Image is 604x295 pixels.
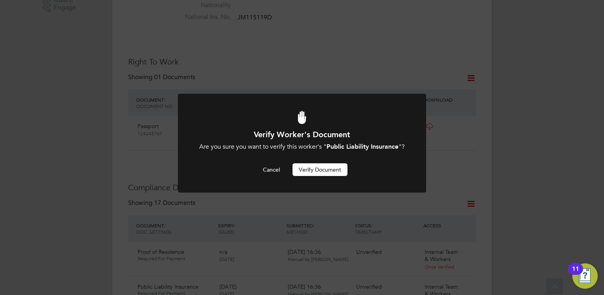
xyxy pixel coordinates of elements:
div: Are you sure you want to verify this worker's " "? [199,143,405,151]
b: Public Liability Insurance [327,143,398,150]
h1: Verify Worker's Document [199,129,405,140]
button: Verify Document [293,163,347,176]
div: 11 [572,269,579,279]
button: Cancel [257,163,286,176]
button: Open Resource Center, 11 new notifications [572,263,598,289]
